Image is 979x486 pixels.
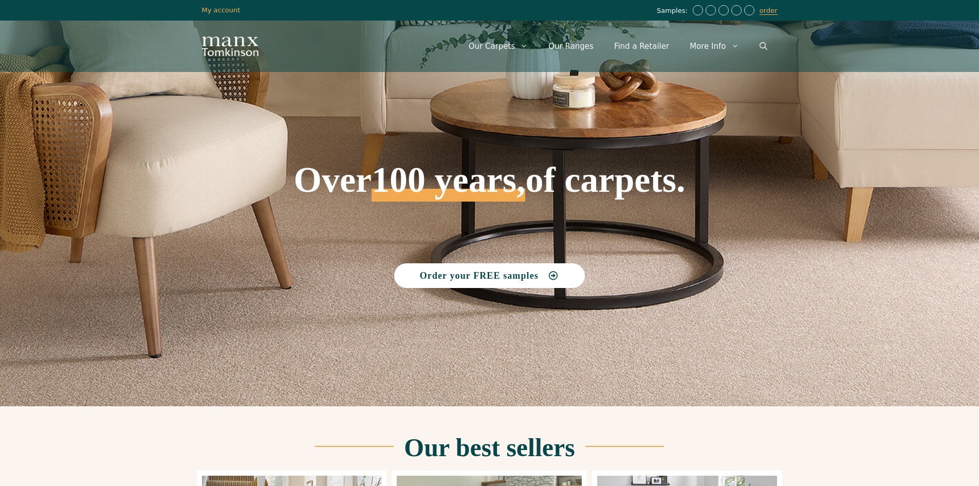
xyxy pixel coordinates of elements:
h2: Our best sellers [404,435,575,460]
a: Order your FREE samples [394,263,585,288]
img: Manx Tomkinson [202,37,258,56]
a: My account [202,6,241,14]
a: Our Carpets [458,31,539,62]
h1: Over of carpets. [202,87,778,202]
a: Our Ranges [538,31,604,62]
span: 100 years, [372,171,525,202]
a: Open Search Bar [749,31,778,62]
a: order [760,7,778,15]
span: Samples: [657,7,690,15]
a: Find a Retailer [604,31,679,62]
span: Order your FREE samples [420,271,539,280]
nav: Primary [458,31,778,62]
a: More Info [679,31,749,62]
